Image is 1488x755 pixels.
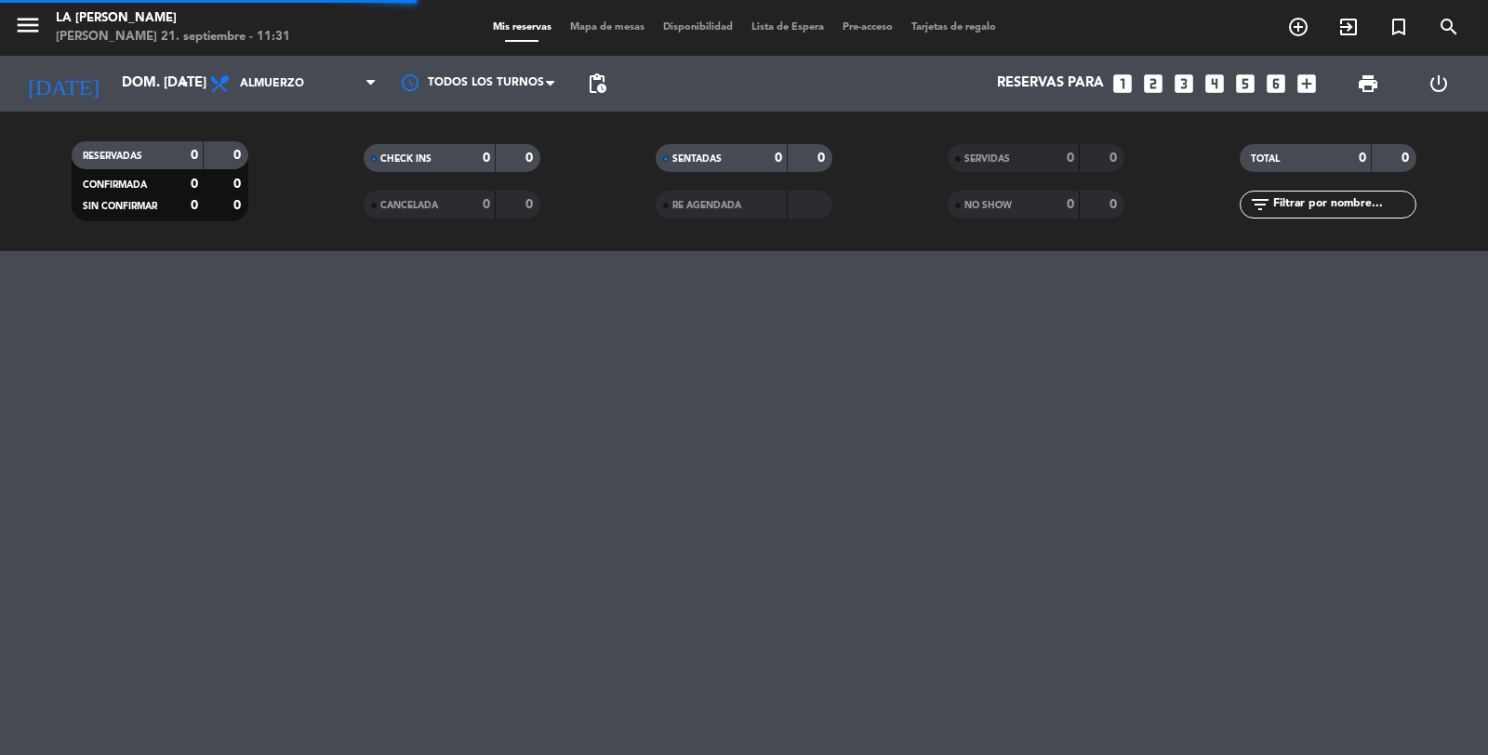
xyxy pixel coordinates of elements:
span: Almuerzo [240,77,304,90]
strong: 0 [1359,152,1366,165]
strong: 0 [1109,198,1121,211]
strong: 0 [1067,152,1074,165]
strong: 0 [1109,152,1121,165]
span: Reservas para [997,75,1104,92]
i: exit_to_app [1337,16,1360,38]
i: menu [14,11,42,39]
i: turned_in_not [1388,16,1410,38]
span: Pre-acceso [833,22,902,33]
i: looks_4 [1202,72,1227,96]
span: SERVIDAS [964,154,1010,164]
strong: 0 [191,199,198,212]
strong: 0 [483,198,490,211]
div: LA [PERSON_NAME] [56,9,290,28]
i: arrow_drop_down [173,73,195,95]
span: NO SHOW [964,201,1012,210]
i: search [1438,16,1460,38]
span: Disponibilidad [654,22,742,33]
span: Mis reservas [484,22,561,33]
i: looks_3 [1172,72,1196,96]
strong: 0 [525,152,537,165]
strong: 0 [233,199,245,212]
strong: 0 [525,198,537,211]
i: looks_6 [1264,72,1288,96]
span: SENTADAS [672,154,722,164]
span: TOTAL [1251,154,1280,164]
i: power_settings_new [1428,73,1450,95]
i: looks_one [1110,72,1135,96]
div: [PERSON_NAME] 21. septiembre - 11:31 [56,28,290,46]
span: Lista de Espera [742,22,833,33]
i: add_circle_outline [1287,16,1309,38]
i: filter_list [1249,193,1271,216]
strong: 0 [483,152,490,165]
strong: 0 [191,149,198,162]
div: LOG OUT [1403,56,1474,112]
span: Tarjetas de regalo [902,22,1005,33]
span: CONFIRMADA [83,180,147,190]
strong: 0 [233,178,245,191]
strong: 0 [1067,198,1074,211]
input: Filtrar por nombre... [1271,194,1415,215]
button: menu [14,11,42,46]
strong: 0 [817,152,829,165]
span: CANCELADA [380,201,438,210]
i: [DATE] [14,63,113,104]
i: add_box [1295,72,1319,96]
span: CHECK INS [380,154,432,164]
strong: 0 [1402,152,1413,165]
span: print [1357,73,1379,95]
span: RE AGENDADA [672,201,741,210]
span: Mapa de mesas [561,22,654,33]
strong: 0 [191,178,198,191]
strong: 0 [233,149,245,162]
span: RESERVADAS [83,152,142,161]
i: looks_5 [1233,72,1257,96]
strong: 0 [775,152,782,165]
i: looks_two [1141,72,1165,96]
span: pending_actions [586,73,608,95]
span: SIN CONFIRMAR [83,202,157,211]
